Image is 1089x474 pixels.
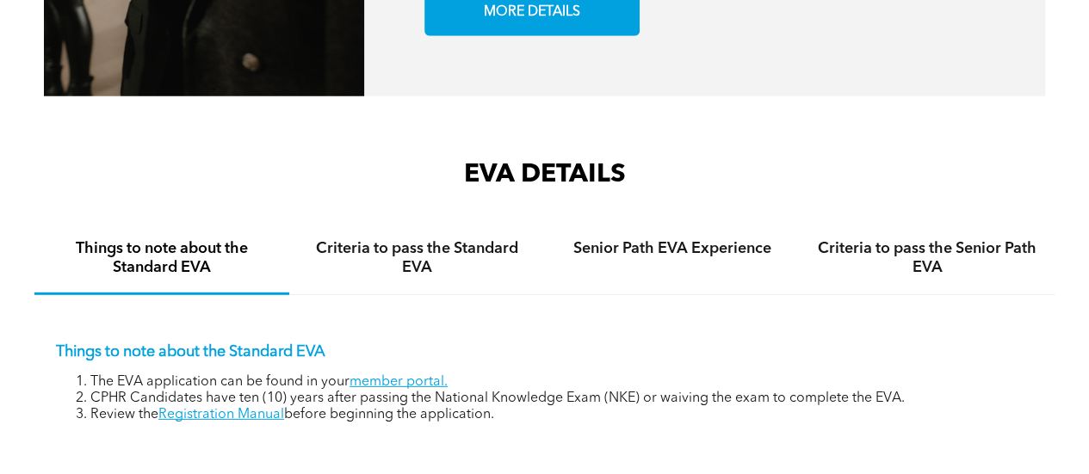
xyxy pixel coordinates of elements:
[56,342,1033,361] p: Things to note about the Standard EVA
[815,239,1039,277] h4: Criteria to pass the Senior Path EVA
[90,374,1033,391] li: The EVA application can be found in your
[464,162,626,188] span: EVA DETAILS
[50,239,274,277] h4: Things to note about the Standard EVA
[90,391,1033,407] li: CPHR Candidates have ten (10) years after passing the National Knowledge Exam (NKE) or waiving th...
[158,408,284,422] a: Registration Manual
[90,407,1033,423] li: Review the before beginning the application.
[305,239,529,277] h4: Criteria to pass the Standard EVA
[350,375,448,389] a: member portal.
[560,239,784,258] h4: Senior Path EVA Experience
